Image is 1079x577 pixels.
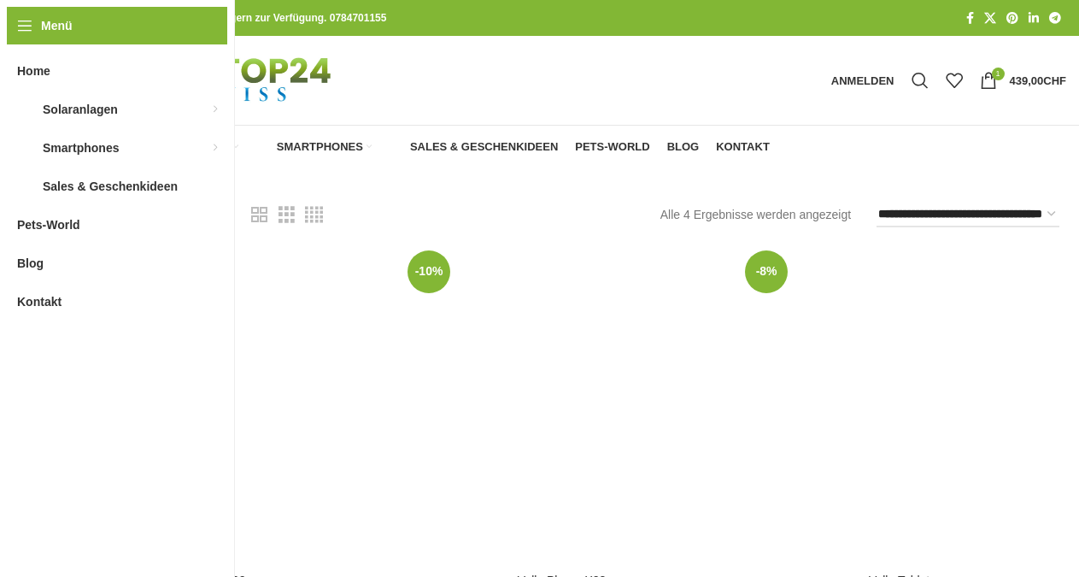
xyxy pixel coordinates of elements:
span: Smartphones [43,132,119,163]
span: Pets-World [575,140,649,154]
span: Pets-World [17,209,80,240]
a: Pets-World [575,130,649,164]
a: Smartphones [255,130,372,164]
img: Smartphones [255,139,271,155]
span: Kontakt [17,286,62,317]
a: Solaranlagen [114,130,238,164]
a: Suche [903,63,937,97]
a: Telegram Social Link [1044,7,1066,30]
div: Hauptnavigation [56,130,778,164]
a: Volla Tablet [739,244,1059,565]
span: Kontakt [716,140,770,154]
a: Pinterest Social Link [1001,7,1023,30]
a: Sales & Geschenkideen [389,130,558,164]
div: Meine Wunschliste [937,63,971,97]
span: Blog [17,248,44,279]
bdi: 439,00 [1010,74,1066,87]
p: Alle 4 Ergebnisse werden angezeigt [660,205,851,224]
a: Blog [667,130,700,164]
a: Facebook Social Link [961,7,979,30]
a: LinkedIn Social Link [1023,7,1044,30]
span: Menü [41,16,73,35]
span: Solaranlagen [43,94,118,125]
span: Smartphones [277,140,363,154]
span: -10% [408,250,450,293]
a: Volla Phone X23 [402,244,722,565]
img: Smartphones [17,139,34,156]
span: Home [17,56,50,86]
select: Shop-Reihenfolge [877,203,1059,227]
span: 1 [992,68,1005,80]
a: Rasteransicht 3 [279,204,295,226]
a: X Social Link [979,7,1001,30]
span: Sales & Geschenkideen [43,171,178,202]
img: Solaranlagen [17,101,34,118]
a: 1 439,00CHF [971,63,1075,97]
span: CHF [1043,74,1066,87]
img: Sales & Geschenkideen [389,139,404,155]
a: Kontakt [716,130,770,164]
span: Sales & Geschenkideen [410,140,558,154]
a: Rasteransicht 2 [251,204,267,226]
a: Anmelden [823,63,903,97]
img: Sales & Geschenkideen [17,178,34,195]
span: Anmelden [831,75,894,86]
a: Rasteransicht 4 [305,204,323,226]
span: Blog [667,140,700,154]
span: -8% [745,250,788,293]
